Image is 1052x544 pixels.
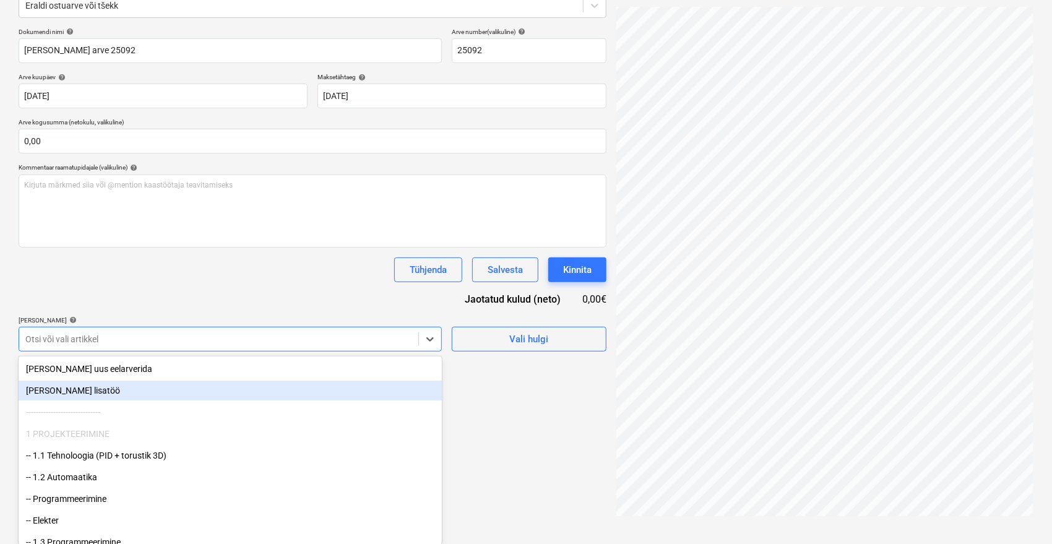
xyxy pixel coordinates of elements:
button: Vali hulgi [452,327,606,352]
span: help [64,28,74,35]
div: Tühjenda [410,262,447,278]
div: ------------------------------ [19,402,442,422]
div: 0,00€ [580,292,606,306]
span: help [67,316,77,324]
span: help [515,28,525,35]
div: Kommentaar raamatupidajale (valikuline) [19,163,606,171]
button: Kinnita [548,257,606,282]
div: [PERSON_NAME] lisatöö [19,381,442,400]
div: Dokumendi nimi [19,28,442,36]
div: Lisa uus lisatöö [19,381,442,400]
div: [PERSON_NAME] [19,316,442,324]
div: [PERSON_NAME] uus eelarverida [19,359,442,379]
div: Arve kuupäev [19,73,308,81]
span: help [127,164,137,171]
div: -- Elekter [19,511,442,530]
div: -- 1.2 Automaatika [19,467,442,487]
button: Tühjenda [394,257,462,282]
p: Arve kogusumma (netokulu, valikuline) [19,118,606,129]
span: help [356,74,366,81]
div: Arve number (valikuline) [452,28,606,36]
div: 1 PROJEKTEERIMINE [19,424,442,444]
button: Salvesta [472,257,538,282]
input: Arve kogusumma (netokulu, valikuline) [19,129,606,153]
div: Maksetähtaeg [317,73,606,81]
div: -- Programmeerimine [19,489,442,509]
input: Tähtaega pole määratud [317,84,606,108]
input: Dokumendi nimi [19,38,442,63]
div: -- 1.1 Tehnoloogia (PID + torustik 3D) [19,446,442,465]
div: Vali hulgi [509,331,548,347]
input: Arve number [452,38,606,63]
div: Lisa uus eelarverida [19,359,442,379]
div: Salvesta [488,262,523,278]
span: help [56,74,66,81]
input: Arve kuupäeva pole määratud. [19,84,308,108]
div: Kinnita [563,262,592,278]
div: Jaotatud kulud (neto) [446,292,580,306]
